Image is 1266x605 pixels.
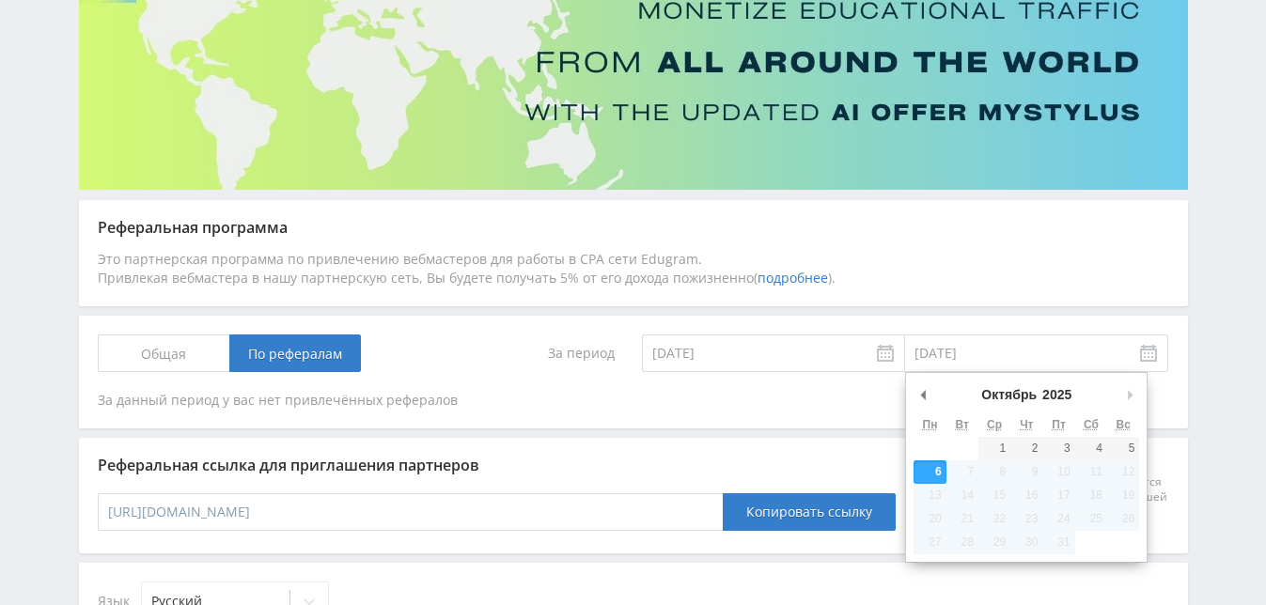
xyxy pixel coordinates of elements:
div: Октябрь [978,380,1039,409]
abbr: Воскресенье [1116,418,1130,431]
abbr: Вторник [956,418,969,431]
button: 2 [1010,437,1042,460]
div: За период [461,334,624,372]
span: ( ). [754,269,836,287]
span: Общая [98,334,229,372]
button: Предыдущий месяц [914,380,932,409]
abbr: Пятница [1052,418,1066,431]
button: Следующий месяц [1120,380,1139,409]
div: 2025 [1039,380,1074,409]
button: 5 [1107,437,1139,460]
abbr: Четверг [1020,418,1033,431]
a: подробнее [758,269,828,287]
abbr: Суббота [1084,418,1099,431]
button: Копировать ссылку [723,493,896,531]
input: Use the arrow keys to pick a date [905,334,1168,372]
div: За данный период у вас нет привлечённых рефералов [98,391,1169,410]
span: По рефералам [229,334,361,372]
div: Реферальная программа [98,219,1169,236]
button: 1 [978,437,1010,460]
div: Это партнерская программа по привлечению вебмастеров для работы в CPA сети Edugram. Привлекая веб... [98,250,1169,287]
abbr: Среда [987,418,1002,431]
button: 4 [1075,437,1107,460]
button: 3 [1042,437,1074,460]
div: Реферальная ссылка для приглашения партнеров [98,457,1169,473]
abbr: Понедельник [923,418,938,431]
button: 6 [914,460,946,484]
